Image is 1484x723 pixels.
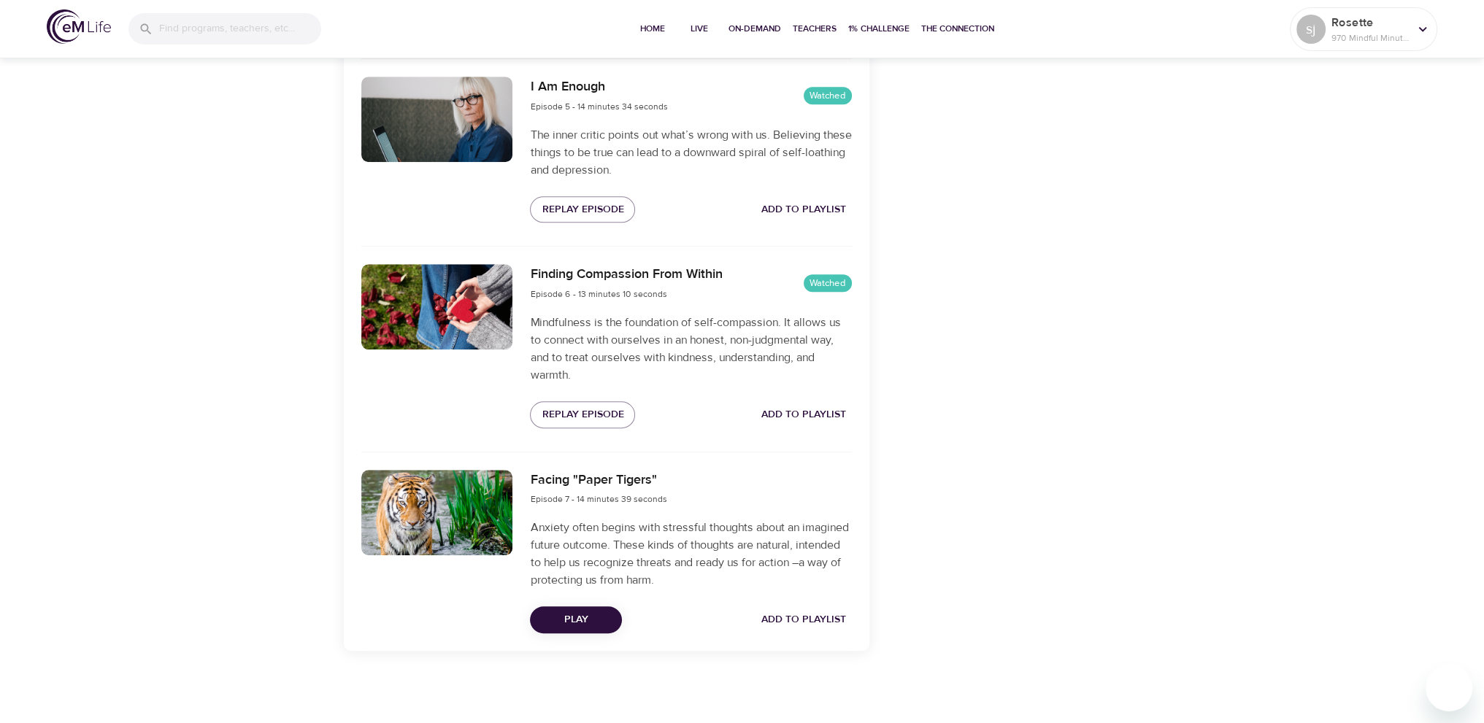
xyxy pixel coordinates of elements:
[756,401,852,428] button: Add to Playlist
[848,21,910,36] span: 1% Challenge
[761,406,846,424] span: Add to Playlist
[761,611,846,629] span: Add to Playlist
[761,201,846,219] span: Add to Playlist
[542,201,623,219] span: Replay Episode
[756,606,852,633] button: Add to Playlist
[530,77,667,98] h6: I Am Enough
[530,264,722,285] h6: Finding Compassion From Within
[804,89,852,103] span: Watched
[530,470,666,491] h6: Facing "Paper Tigers"
[793,21,837,36] span: Teachers
[635,21,670,36] span: Home
[921,21,994,36] span: The Connection
[530,401,635,428] button: Replay Episode
[756,196,852,223] button: Add to Playlist
[530,288,666,300] span: Episode 6 - 13 minutes 10 seconds
[682,21,717,36] span: Live
[530,126,851,179] p: The inner critic points out what’s wrong with us. Believing these things to be true can lead to a...
[728,21,781,36] span: On-Demand
[530,196,635,223] button: Replay Episode
[542,611,610,629] span: Play
[1426,665,1472,711] iframe: Button to launch messaging window
[530,493,666,505] span: Episode 7 - 14 minutes 39 seconds
[530,606,622,633] button: Play
[804,277,852,290] span: Watched
[47,9,111,44] img: logo
[530,519,851,589] p: Anxiety often begins with stressful thoughts about an imagined future outcome. These kinds of tho...
[1331,14,1409,31] p: Rosette
[530,101,667,112] span: Episode 5 - 14 minutes 34 seconds
[1296,15,1326,44] div: sj
[530,314,851,384] p: Mindfulness is the foundation of self-compassion. It allows us to connect with ourselves in an ho...
[542,406,623,424] span: Replay Episode
[1331,31,1409,45] p: 970 Mindful Minutes
[159,13,321,45] input: Find programs, teachers, etc...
